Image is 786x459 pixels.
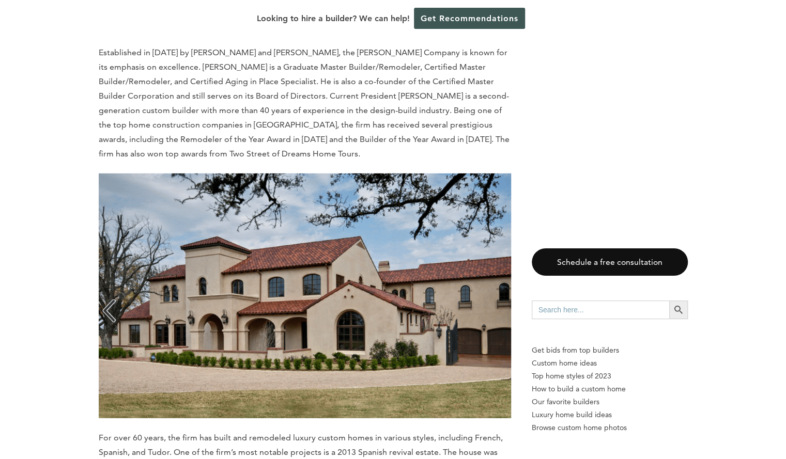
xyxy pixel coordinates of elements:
[99,45,511,161] p: Established in [DATE] by [PERSON_NAME] and [PERSON_NAME], the [PERSON_NAME] Company is known for ...
[532,408,688,421] a: Luxury home build ideas
[532,300,669,319] input: Search here...
[532,395,688,408] a: Our favorite builders
[532,344,688,357] p: Get bids from top builders
[414,8,525,29] a: Get Recommendations
[532,421,688,434] a: Browse custom home photos
[532,370,688,383] a: Top home styles of 2023
[532,383,688,395] a: How to build a custom home
[532,248,688,276] a: Schedule a free consultation
[532,357,688,370] a: Custom home ideas
[673,304,684,315] svg: Search
[99,173,511,418] img: Fred Parker Company Inc. best custom home builders in fort worth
